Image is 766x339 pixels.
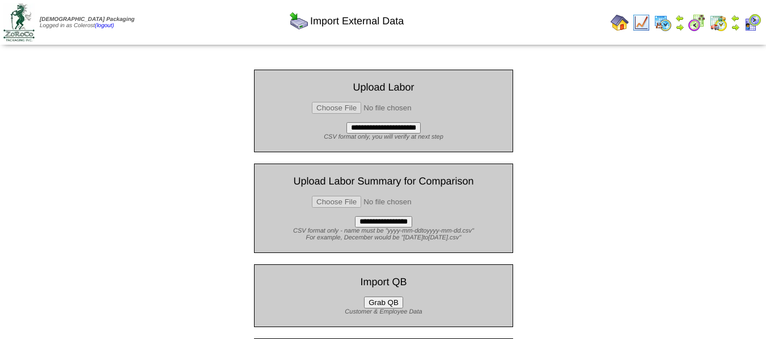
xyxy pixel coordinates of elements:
img: calendarblend.gif [688,14,706,32]
img: arrowleft.gif [675,14,684,23]
img: arrowright.gif [675,23,684,32]
div: CSV format only - name must be "yyyy-mm-ddtoyyyy-mm-dd.csv" For example, December would be "[DATE... [263,228,504,241]
img: line_graph.gif [632,14,650,32]
img: import.gif [290,12,308,30]
div: Upload Labor [263,81,504,93]
div: Upload Labor Summary for Comparison [263,175,504,187]
div: Customer & Employee Data [263,308,504,315]
img: arrowleft.gif [731,14,740,23]
div: CSV format only, you will verify at next step [263,134,504,140]
span: Logged in as Colerost [40,16,134,29]
img: calendarinout.gif [709,14,727,32]
img: calendarcustomer.gif [743,14,761,32]
a: Grab QB [364,298,403,307]
div: Import QB [263,276,504,288]
img: home.gif [611,14,629,32]
span: Import External Data [310,15,404,27]
button: Grab QB [364,297,403,308]
span: [DEMOGRAPHIC_DATA] Packaging [40,16,134,23]
img: calendarprod.gif [654,14,672,32]
img: zoroco-logo-small.webp [3,3,35,41]
img: arrowright.gif [731,23,740,32]
a: (logout) [95,23,114,29]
